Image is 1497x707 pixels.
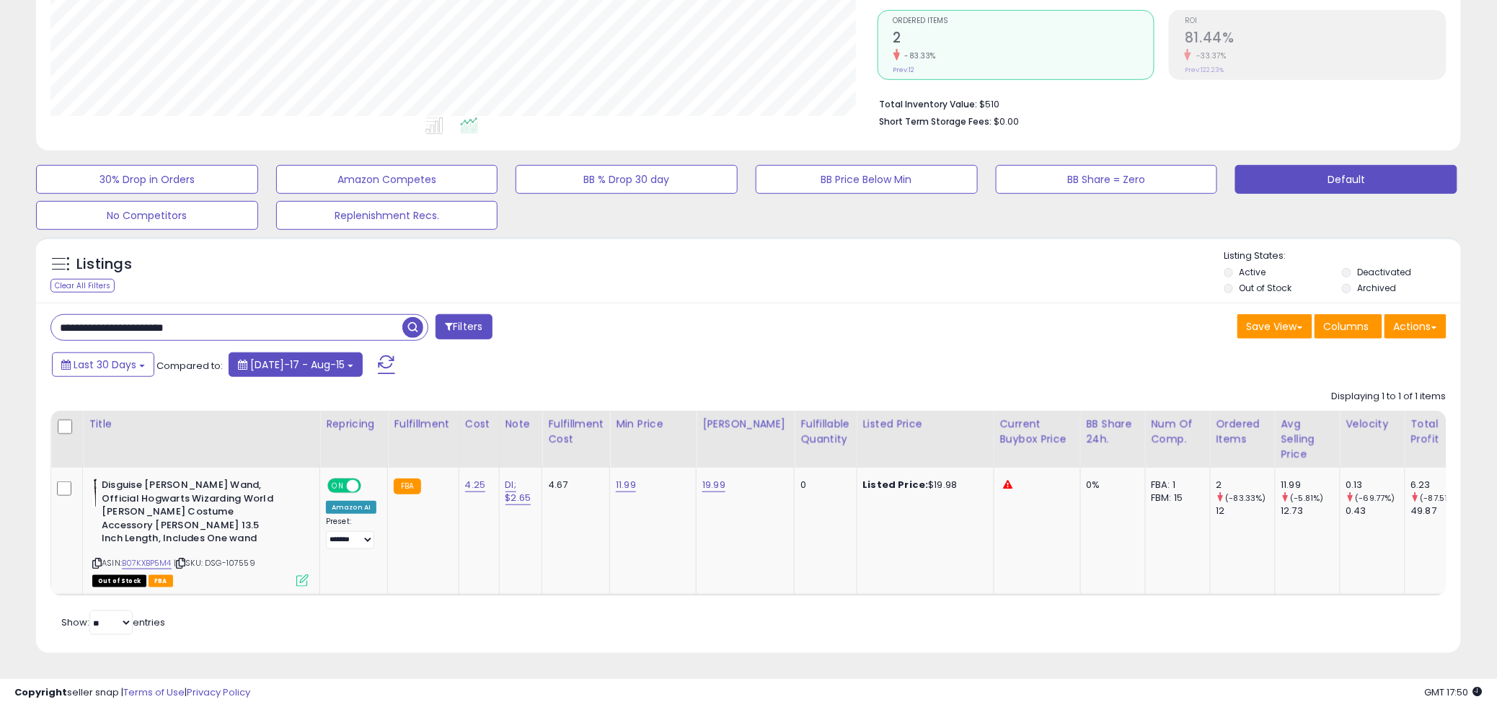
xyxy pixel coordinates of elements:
[893,17,1154,25] span: Ordered Items
[1411,417,1464,447] div: Total Profit
[1411,479,1470,492] div: 6.23
[1324,319,1369,334] span: Columns
[1087,417,1139,447] div: BB Share 24h.
[1152,479,1199,492] div: FBA: 1
[1291,492,1324,504] small: (-5.81%)
[893,30,1154,49] h2: 2
[1235,165,1457,194] button: Default
[174,557,255,569] span: | SKU: DSG-107559
[1216,504,1275,517] div: 12
[61,615,165,629] span: Show: entries
[702,417,788,432] div: [PERSON_NAME]
[1281,417,1334,462] div: Avg Selling Price
[616,417,690,432] div: Min Price
[1216,479,1275,492] div: 2
[92,575,146,587] span: All listings that are currently out of stock and unavailable for purchase on Amazon
[92,479,309,585] div: ASIN:
[800,479,845,492] div: 0
[359,480,382,492] span: OFF
[1315,314,1382,339] button: Columns
[436,314,492,339] button: Filters
[149,575,173,587] span: FBA
[863,478,929,492] b: Listed Price:
[880,98,978,110] b: Total Inventory Value:
[76,254,132,275] h5: Listings
[616,478,636,492] a: 11.99
[1411,504,1470,517] div: 49.87
[1332,390,1447,404] div: Displaying 1 to 1 of 1 items
[548,479,599,492] div: 4.67
[52,352,154,377] button: Last 30 Days
[900,50,937,61] small: -83.33%
[800,417,850,447] div: Fulfillable Quantity
[1357,266,1411,278] label: Deactivated
[50,279,115,293] div: Clear All Filters
[14,685,67,699] strong: Copyright
[1356,492,1395,504] small: (-69.77%)
[1421,492,1458,504] small: (-87.51%)
[74,357,136,372] span: Last 30 Days
[548,417,604,447] div: Fulfillment Cost
[102,479,277,549] b: Disguise [PERSON_NAME] Wand, Official Hogwarts Wizarding World [PERSON_NAME] Costume Accessory [P...
[1239,282,1291,294] label: Out of Stock
[1346,417,1399,432] div: Velocity
[1357,282,1396,294] label: Archived
[1216,417,1269,447] div: Ordered Items
[1346,479,1405,492] div: 0.13
[1185,66,1224,74] small: Prev: 122.23%
[994,115,1020,128] span: $0.00
[394,417,452,432] div: Fulfillment
[1281,479,1340,492] div: 11.99
[996,165,1218,194] button: BB Share = Zero
[1239,266,1266,278] label: Active
[122,557,172,569] a: B07KXBP5M4
[863,417,988,432] div: Listed Price
[14,686,250,700] div: seller snap | |
[465,478,486,492] a: 4.25
[394,479,420,494] small: FBA
[326,517,376,549] div: Preset:
[1385,314,1447,339] button: Actions
[516,165,738,194] button: BB % Drop 30 day
[1152,492,1199,504] div: FBM: 15
[156,359,223,373] span: Compared to:
[1191,50,1227,61] small: -33.37%
[229,352,363,377] button: [DATE]-17 - Aug-15
[326,501,376,514] div: Amazon AI
[1226,492,1266,504] small: (-83.33%)
[1425,685,1483,699] span: 2025-09-16 17:50 GMT
[187,685,250,699] a: Privacy Policy
[702,478,725,492] a: 19.99
[893,66,915,74] small: Prev: 12
[276,165,498,194] button: Amazon Competes
[1237,314,1312,339] button: Save View
[756,165,978,194] button: BB Price Below Min
[505,478,531,505] a: DI; $2.65
[329,480,347,492] span: ON
[1185,17,1446,25] span: ROI
[1281,504,1340,517] div: 12.73
[465,417,493,432] div: Cost
[1185,30,1446,49] h2: 81.44%
[36,165,258,194] button: 30% Drop in Orders
[89,417,314,432] div: Title
[505,417,536,432] div: Note
[880,94,1436,112] li: $510
[326,417,381,432] div: Repricing
[1152,417,1204,447] div: Num of Comp.
[863,479,983,492] div: $19.98
[36,201,258,230] button: No Competitors
[250,357,345,372] span: [DATE]-17 - Aug-15
[123,685,185,699] a: Terms of Use
[880,115,992,128] b: Short Term Storage Fees:
[1000,417,1074,447] div: Current Buybox Price
[1224,249,1462,263] p: Listing States:
[276,201,498,230] button: Replenishment Recs.
[1346,504,1405,517] div: 0.43
[92,479,98,507] img: 2183ZIKd4NL._SL40_.jpg
[1087,479,1134,492] div: 0%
